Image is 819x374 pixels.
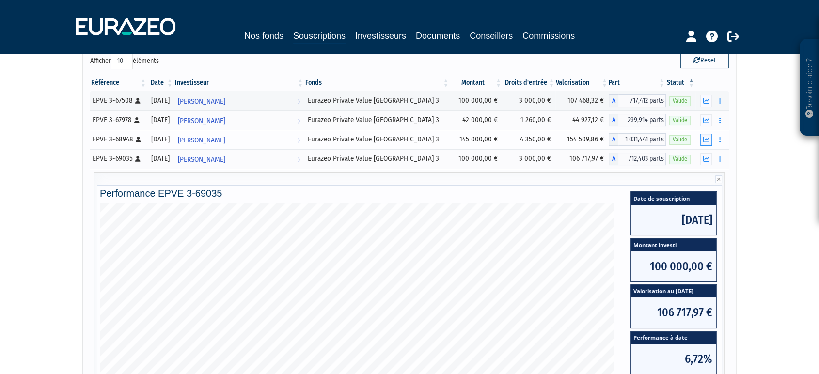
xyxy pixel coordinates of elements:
[555,91,609,110] td: 107 468,32 €
[555,75,609,91] th: Valorisation: activer pour trier la colonne par ordre croissant
[136,137,141,142] i: [Français] Personne physique
[174,75,305,91] th: Investisseur: activer pour trier la colonne par ordre croissant
[503,149,556,169] td: 3 000,00 €
[297,112,300,130] i: Voir l'investisseur
[355,29,406,43] a: Investisseurs
[244,29,283,43] a: Nos fonds
[174,149,305,169] a: [PERSON_NAME]
[297,151,300,169] i: Voir l'investisseur
[503,91,556,110] td: 3 000,00 €
[93,95,144,106] div: EPVE 3-67508
[669,96,691,106] span: Valide
[631,297,716,327] span: 106 717,97 €
[450,149,502,169] td: 100 000,00 €
[631,251,716,281] span: 100 000,00 €
[555,149,609,169] td: 106 717,97 €
[609,153,666,165] div: A - Eurazeo Private Value Europe 3
[93,134,144,144] div: EPVE 3-68948
[503,110,556,130] td: 1 260,00 €
[416,29,460,43] a: Documents
[618,153,666,165] span: 712,403 parts
[147,75,174,91] th: Date: activer pour trier la colonne par ordre croissant
[178,93,225,110] span: [PERSON_NAME]
[178,131,225,149] span: [PERSON_NAME]
[631,238,716,251] span: Montant investi
[90,75,147,91] th: Référence : activer pour trier la colonne par ordre croissant
[609,133,618,146] span: A
[609,75,666,91] th: Part: activer pour trier la colonne par ordre croissant
[93,154,144,164] div: EPVE 3-69035
[669,135,691,144] span: Valide
[135,156,141,162] i: [Français] Personne physique
[555,130,609,149] td: 154 509,86 €
[450,91,502,110] td: 100 000,00 €
[90,53,159,69] label: Afficher éléments
[618,133,666,146] span: 1 031,441 parts
[804,44,815,131] p: Besoin d'aide ?
[450,75,502,91] th: Montant: activer pour trier la colonne par ordre croissant
[308,134,446,144] div: Eurazeo Private Value [GEOGRAPHIC_DATA] 3
[609,114,666,126] div: A - Eurazeo Private Value Europe 3
[293,29,346,44] a: Souscriptions
[680,53,729,68] button: Reset
[669,116,691,125] span: Valide
[297,131,300,149] i: Voir l'investisseur
[134,117,140,123] i: [Français] Personne physique
[503,130,556,149] td: 4 350,00 €
[450,130,502,149] td: 145 000,00 €
[151,154,171,164] div: [DATE]
[618,94,666,107] span: 717,412 parts
[151,95,171,106] div: [DATE]
[609,94,666,107] div: A - Eurazeo Private Value Europe 3
[631,331,716,344] span: Performance à date
[609,133,666,146] div: A - Eurazeo Private Value Europe 3
[666,75,695,91] th: Statut : activer pour trier la colonne par ordre d&eacute;croissant
[174,110,305,130] a: [PERSON_NAME]
[151,115,171,125] div: [DATE]
[111,53,133,69] select: Afficheréléments
[151,134,171,144] div: [DATE]
[618,114,666,126] span: 299,914 parts
[631,344,716,374] span: 6,72%
[100,188,719,199] h4: Performance EPVE 3-69035
[174,130,305,149] a: [PERSON_NAME]
[135,98,141,104] i: [Français] Personne physique
[631,205,716,235] span: [DATE]
[609,114,618,126] span: A
[178,112,225,130] span: [PERSON_NAME]
[174,91,305,110] a: [PERSON_NAME]
[308,115,446,125] div: Eurazeo Private Value [GEOGRAPHIC_DATA] 3
[304,75,450,91] th: Fonds: activer pour trier la colonne par ordre croissant
[308,154,446,164] div: Eurazeo Private Value [GEOGRAPHIC_DATA] 3
[609,94,618,107] span: A
[93,115,144,125] div: EPVE 3-67978
[308,95,446,106] div: Eurazeo Private Value [GEOGRAPHIC_DATA] 3
[470,29,513,43] a: Conseillers
[76,18,175,35] img: 1732889491-logotype_eurazeo_blanc_rvb.png
[555,110,609,130] td: 44 927,12 €
[669,155,691,164] span: Valide
[631,285,716,298] span: Valorisation au [DATE]
[631,192,716,205] span: Date de souscription
[450,110,502,130] td: 42 000,00 €
[503,75,556,91] th: Droits d'entrée: activer pour trier la colonne par ordre croissant
[609,153,618,165] span: A
[297,93,300,110] i: Voir l'investisseur
[178,151,225,169] span: [PERSON_NAME]
[522,29,575,43] a: Commissions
